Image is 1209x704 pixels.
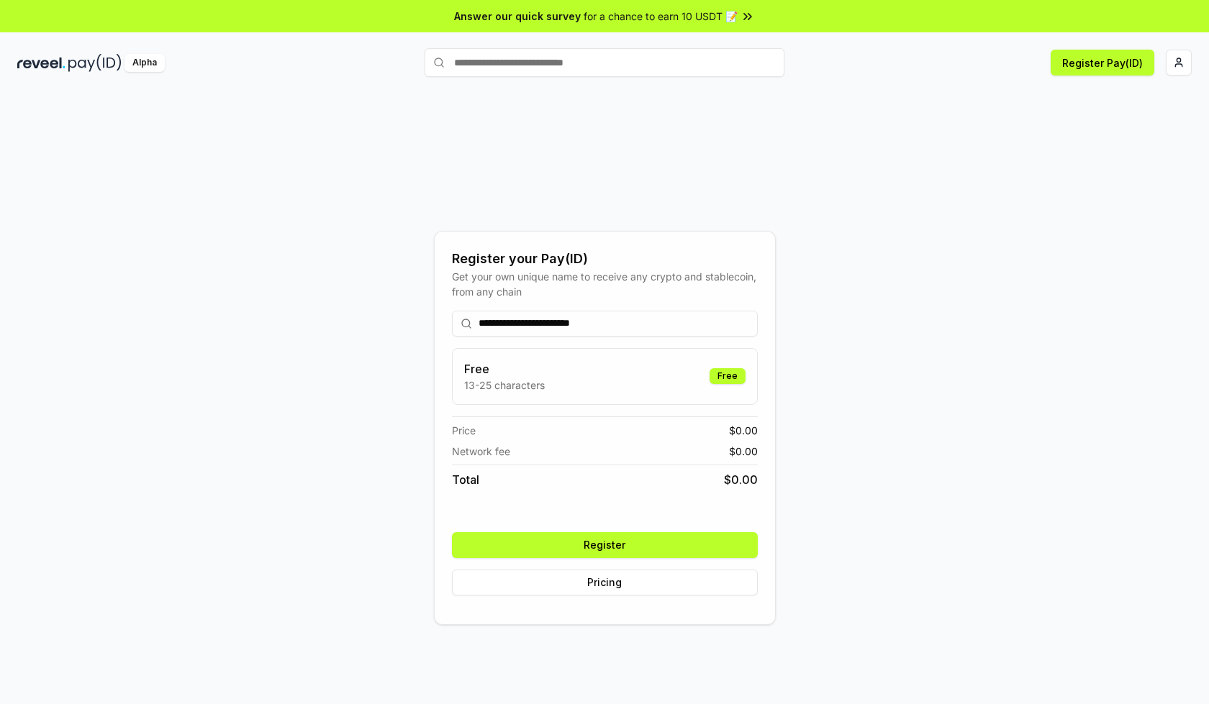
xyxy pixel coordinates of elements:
div: Free [710,368,746,384]
div: Get your own unique name to receive any crypto and stablecoin, from any chain [452,269,758,299]
div: Register your Pay(ID) [452,249,758,269]
button: Register [452,532,758,558]
span: Network fee [452,444,510,459]
span: Answer our quick survey [454,9,581,24]
button: Register Pay(ID) [1051,50,1154,76]
p: 13-25 characters [464,378,545,393]
span: $ 0.00 [729,444,758,459]
img: reveel_dark [17,54,65,72]
span: $ 0.00 [724,471,758,488]
span: $ 0.00 [729,423,758,438]
span: Price [452,423,476,438]
h3: Free [464,360,545,378]
span: Total [452,471,479,488]
button: Pricing [452,570,758,595]
div: Alpha [124,54,165,72]
img: pay_id [68,54,122,72]
span: for a chance to earn 10 USDT 📝 [584,9,738,24]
